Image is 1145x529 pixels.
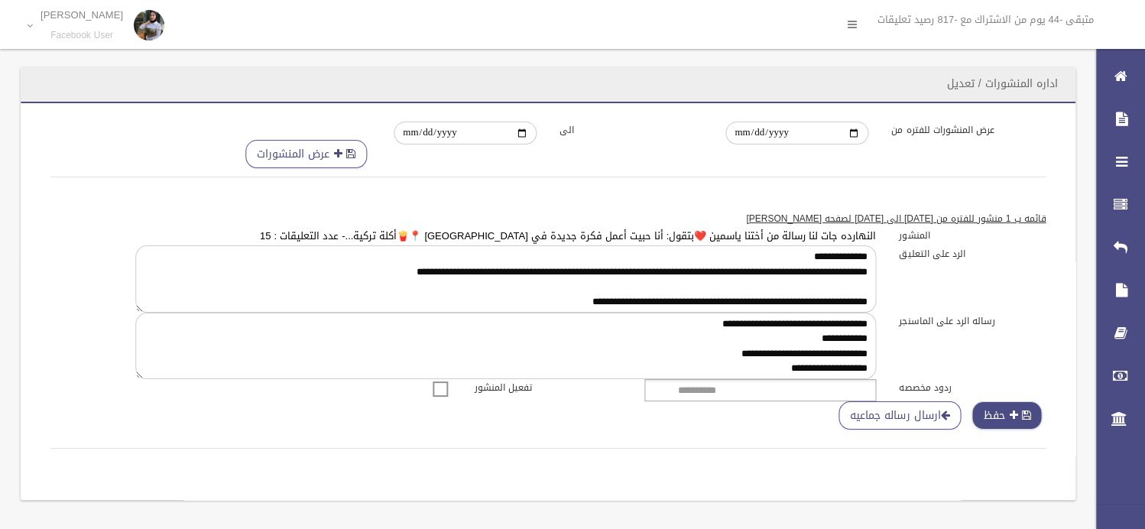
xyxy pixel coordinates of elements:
label: الرد على التعليق [887,245,1057,262]
p: [PERSON_NAME] [41,9,123,21]
label: رساله الرد على الماسنجر [887,313,1057,329]
button: عرض المنشورات [245,140,367,168]
a: ارسال رساله جماعيه [838,401,961,430]
label: تفعيل المنشور [463,379,633,396]
label: ردود مخصصه [887,379,1057,396]
button: حفظ [971,401,1042,430]
u: قائمه ب 1 منشور للفتره من [DATE] الى [DATE] لصفحه [PERSON_NAME] [746,210,1046,227]
header: اداره المنشورات / تعديل [928,69,1075,99]
a: النهارده جات لنا رسالة من أختنا ياسمين ❤️بتقول: أنا حبيت أعمل فكرة جديدة في [GEOGRAPHIC_DATA] 📍🍟أ... [260,226,876,245]
label: الى [548,122,714,138]
small: Facebook User [41,30,123,41]
label: المنشور [887,227,1057,244]
label: عرض المنشورات للفتره من [880,122,1046,138]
